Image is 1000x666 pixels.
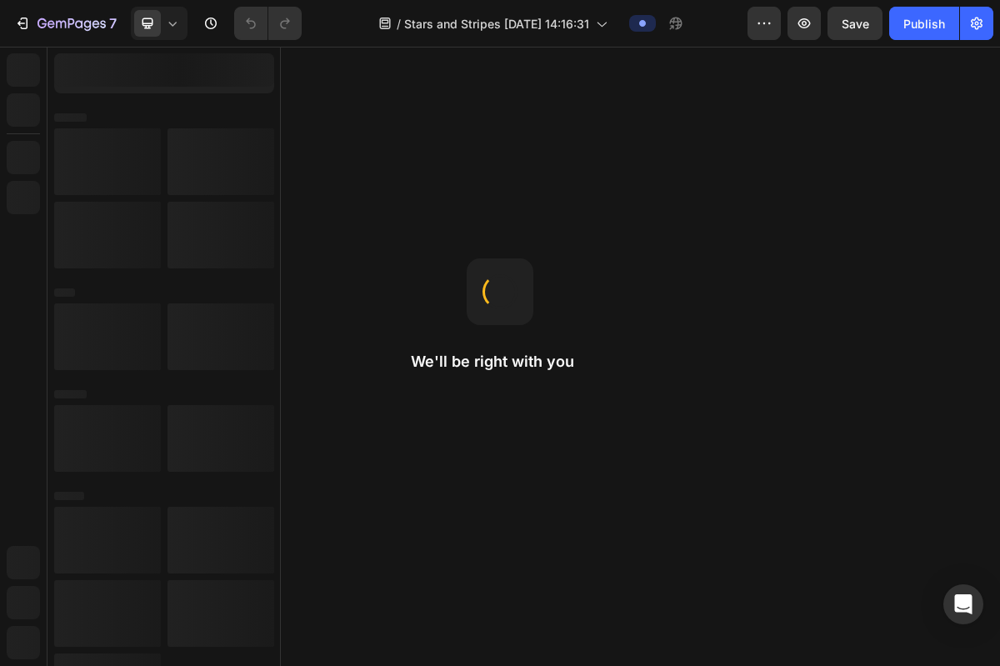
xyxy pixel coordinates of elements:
[842,17,869,31] span: Save
[889,7,959,40] button: Publish
[903,15,945,33] div: Publish
[827,7,882,40] button: Save
[234,7,302,40] div: Undo/Redo
[7,7,124,40] button: 7
[943,584,983,624] div: Open Intercom Messenger
[404,15,589,33] span: Stars and Stripes [DATE] 14:16:31
[397,15,401,33] span: /
[411,352,589,372] h2: We'll be right with you
[109,13,117,33] p: 7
